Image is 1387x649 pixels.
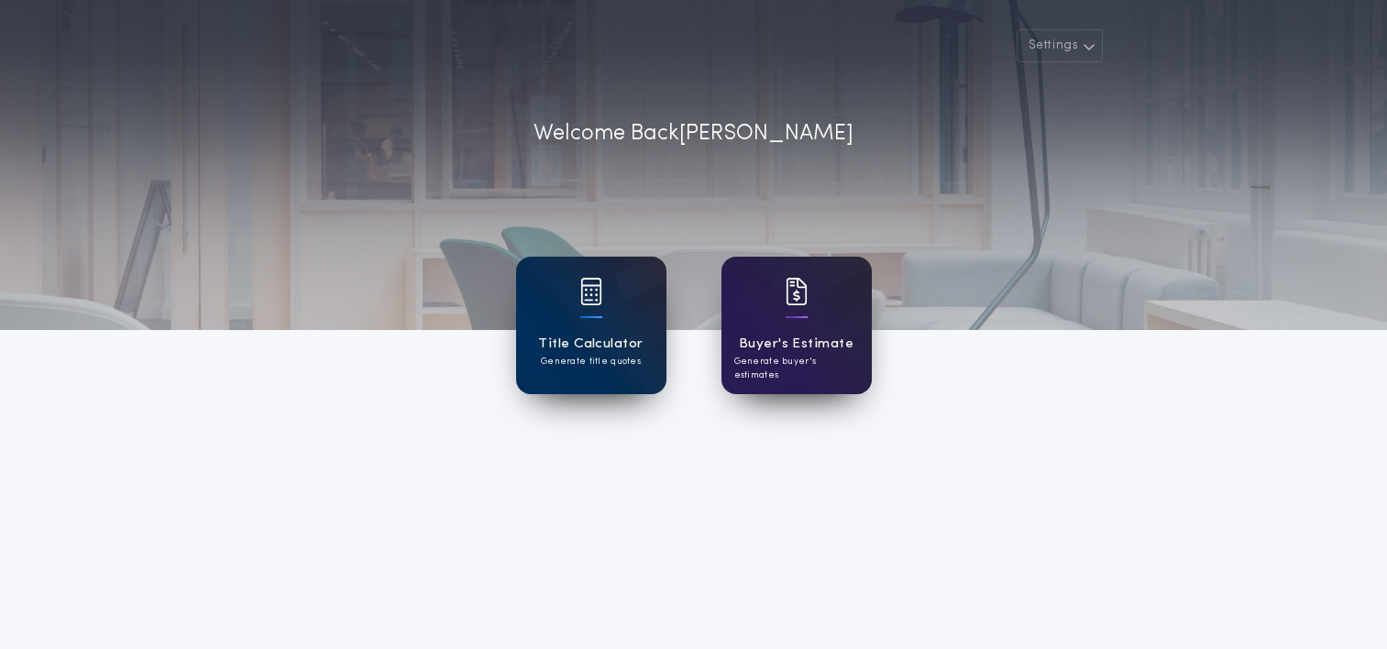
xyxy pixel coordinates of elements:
[786,278,808,305] img: card icon
[739,334,853,355] h1: Buyer's Estimate
[534,117,853,150] p: Welcome Back [PERSON_NAME]
[538,334,643,355] h1: Title Calculator
[541,355,641,368] p: Generate title quotes
[516,257,666,394] a: card iconTitle CalculatorGenerate title quotes
[1017,29,1103,62] button: Settings
[734,355,859,382] p: Generate buyer's estimates
[580,278,602,305] img: card icon
[721,257,872,394] a: card iconBuyer's EstimateGenerate buyer's estimates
